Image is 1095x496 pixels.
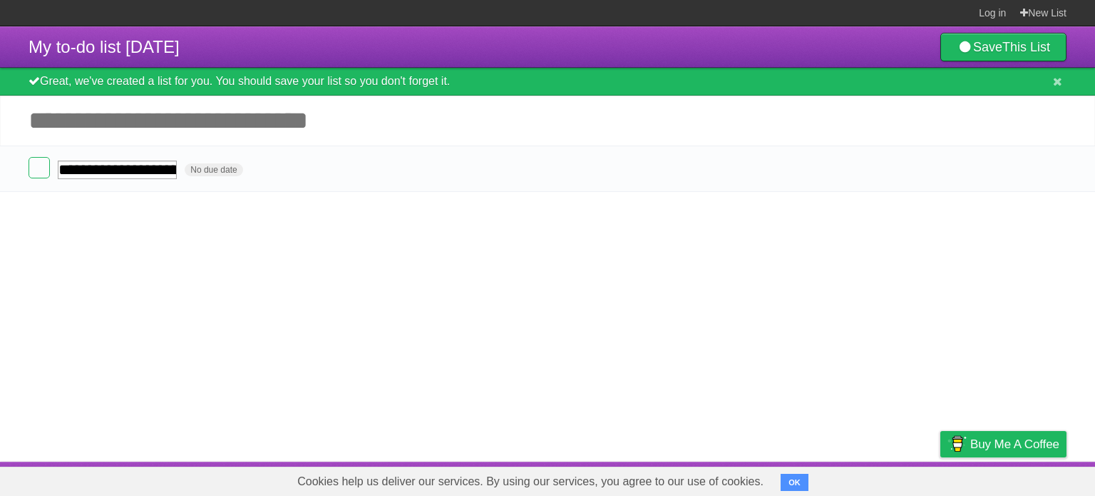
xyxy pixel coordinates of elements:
img: Buy me a coffee [947,432,967,456]
label: Done [29,157,50,178]
b: This List [1002,40,1050,54]
a: About [751,465,781,492]
a: Terms [873,465,905,492]
a: Suggest a feature [977,465,1066,492]
span: Cookies help us deliver our services. By using our services, you agree to our use of cookies. [283,467,778,496]
a: SaveThis List [940,33,1066,61]
a: Privacy [922,465,959,492]
span: Buy me a coffee [970,432,1059,457]
a: Developers [798,465,855,492]
button: OK [781,474,808,491]
span: No due date [185,163,242,176]
a: Buy me a coffee [940,431,1066,457]
span: My to-do list [DATE] [29,37,180,56]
